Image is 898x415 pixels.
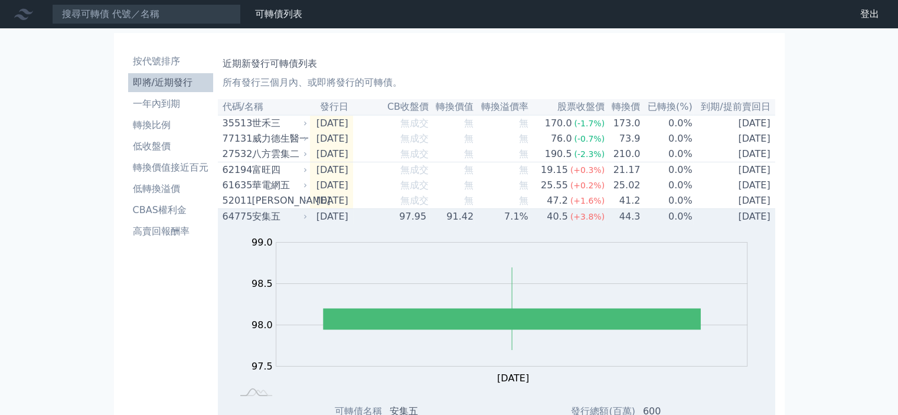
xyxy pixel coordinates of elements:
[252,178,305,192] div: 華電網五
[128,182,213,196] li: 低轉換溢價
[128,203,213,217] li: CBAS權利金
[570,212,605,221] span: (+3.8%)
[693,162,775,178] td: [DATE]
[252,237,273,248] tspan: 99.0
[693,115,775,131] td: [DATE]
[538,178,570,192] div: 25.55
[400,133,429,144] span: 無成交
[693,99,775,115] th: 到期/提前賣回日
[128,139,213,153] li: 低收盤價
[474,209,529,225] td: 7.1%
[252,210,305,224] div: 安集五
[497,372,529,384] tspan: [DATE]
[464,148,474,159] span: 無
[570,165,605,175] span: (+0.3%)
[429,209,474,225] td: 91.42
[128,118,213,132] li: 轉換比例
[464,117,474,129] span: 無
[641,209,693,225] td: 0.0%
[605,193,641,209] td: 41.2
[218,99,310,115] th: 代碼/名稱
[223,163,249,177] div: 62194
[544,210,570,224] div: 40.5
[605,99,641,115] th: 轉換價
[252,194,305,208] div: [PERSON_NAME]
[223,57,770,71] h1: 近期新發行可轉債列表
[548,132,574,146] div: 76.0
[605,178,641,193] td: 25.02
[252,147,305,161] div: 八方雲集二
[574,149,605,159] span: (-2.3%)
[693,131,775,146] td: [DATE]
[464,179,474,191] span: 無
[641,178,693,193] td: 0.0%
[400,179,429,191] span: 無成交
[310,146,353,162] td: [DATE]
[223,178,249,192] div: 61635
[128,94,213,113] a: 一年內到期
[519,195,528,206] span: 無
[543,147,574,161] div: 190.5
[255,8,302,19] a: 可轉債列表
[641,115,693,131] td: 0.0%
[252,278,273,289] tspan: 98.5
[464,133,474,144] span: 無
[400,117,429,129] span: 無成交
[519,117,528,129] span: 無
[128,158,213,177] a: 轉換價值接近百元
[128,201,213,220] a: CBAS權利金
[223,210,249,224] div: 64775
[252,361,273,372] tspan: 97.5
[464,195,474,206] span: 無
[605,209,641,225] td: 44.3
[641,99,693,115] th: 已轉換(%)
[310,99,353,115] th: 發行日
[464,164,474,175] span: 無
[538,163,570,177] div: 19.15
[223,116,249,130] div: 35513
[128,52,213,71] a: 按代號排序
[223,147,249,161] div: 27532
[252,319,273,331] tspan: 98.0
[605,115,641,131] td: 173.0
[574,134,605,143] span: (-0.7%)
[223,194,249,208] div: 52011
[353,99,429,115] th: CB收盤價
[252,132,305,146] div: 威力德生醫一
[605,162,641,178] td: 21.17
[324,267,700,350] g: Series
[128,97,213,111] li: 一年內到期
[128,76,213,90] li: 即將/近期發行
[310,162,353,178] td: [DATE]
[128,179,213,198] a: 低轉換溢價
[693,193,775,209] td: [DATE]
[400,164,429,175] span: 無成交
[128,116,213,135] a: 轉換比例
[641,146,693,162] td: 0.0%
[570,196,605,205] span: (+1.6%)
[519,164,528,175] span: 無
[474,99,529,115] th: 轉換溢價率
[529,99,605,115] th: 股票收盤價
[52,4,241,24] input: 搜尋可轉債 代號／名稱
[252,163,305,177] div: 富旺四
[400,195,429,206] span: 無成交
[223,76,770,90] p: 所有發行三個月內、或即將發行的可轉債。
[310,115,353,131] td: [DATE]
[574,119,605,128] span: (-1.7%)
[693,178,775,193] td: [DATE]
[397,210,429,224] div: 97.95
[605,131,641,146] td: 73.9
[245,237,765,384] g: Chart
[429,99,474,115] th: 轉換價值
[605,146,641,162] td: 210.0
[128,224,213,238] li: 高賣回報酬率
[519,133,528,144] span: 無
[223,132,249,146] div: 77131
[128,73,213,92] a: 即將/近期發行
[400,148,429,159] span: 無成交
[693,146,775,162] td: [DATE]
[641,131,693,146] td: 0.0%
[519,179,528,191] span: 無
[310,131,353,146] td: [DATE]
